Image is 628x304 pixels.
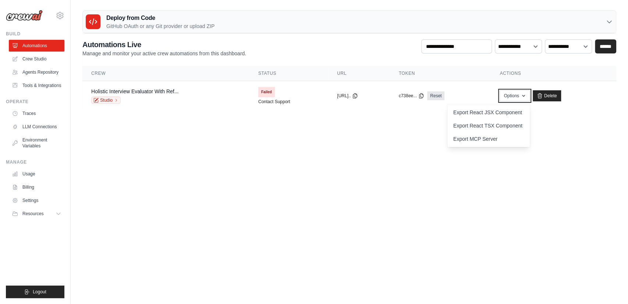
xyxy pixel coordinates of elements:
[591,269,628,304] iframe: Chat Widget
[258,87,275,97] span: Failed
[9,121,64,133] a: LLM Connections
[91,88,178,94] a: Holistic Interview Evaluator With Ref...
[6,99,64,105] div: Operate
[9,80,64,91] a: Tools & Integrations
[447,106,530,119] a: Export React JSX Component
[6,159,64,165] div: Manage
[6,286,64,298] button: Logout
[427,91,444,100] a: Reset
[258,99,290,105] a: Contact Support
[9,168,64,180] a: Usage
[447,132,530,146] a: Export MCP Server
[82,39,246,50] h2: Automations Live
[82,50,246,57] p: Manage and monitor your active crew automations from this dashboard.
[22,211,43,217] span: Resources
[500,90,529,101] button: Options
[9,66,64,78] a: Agents Repository
[9,40,64,52] a: Automations
[106,22,214,30] p: GitHub OAuth or any Git provider or upload ZIP
[533,90,561,101] a: Delete
[106,14,214,22] h3: Deploy from Code
[9,134,64,152] a: Environment Variables
[91,97,121,104] a: Studio
[399,93,424,99] button: c738ee...
[82,66,249,81] th: Crew
[9,181,64,193] a: Billing
[9,195,64,206] a: Settings
[328,66,390,81] th: URL
[249,66,328,81] th: Status
[9,53,64,65] a: Crew Studio
[447,119,530,132] a: Export React TSX Component
[390,66,491,81] th: Token
[6,31,64,37] div: Build
[33,289,46,295] span: Logout
[9,108,64,119] a: Traces
[9,208,64,220] button: Resources
[6,10,43,21] img: Logo
[491,66,616,81] th: Actions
